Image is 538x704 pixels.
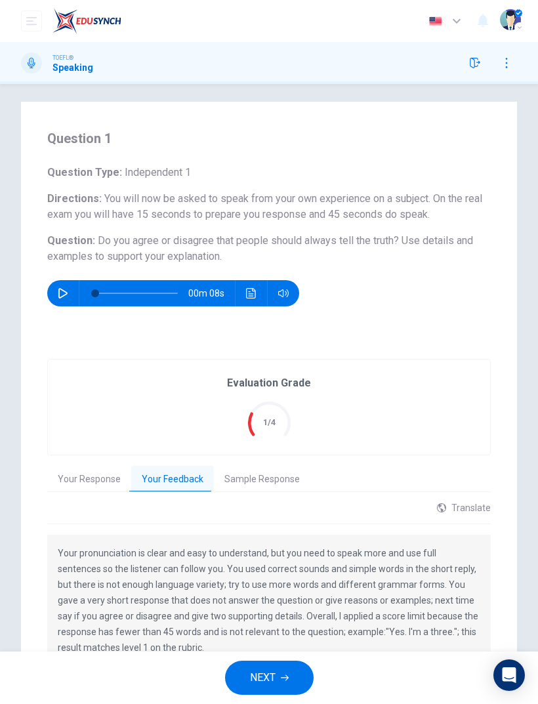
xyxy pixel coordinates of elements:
[427,16,444,26] img: en
[227,375,311,391] h6: Evaluation Grade
[21,10,42,31] button: open mobile menu
[47,165,491,180] h6: Question Type :
[47,192,482,220] span: You will now be asked to speak from your own experience on a subject. On the real exam you will h...
[263,417,276,427] text: 1/4
[437,503,491,513] div: Translate
[131,466,214,493] button: Your Feedback
[214,466,310,493] button: Sample Response
[52,8,121,34] img: EduSynch logo
[188,280,235,306] span: 00m 08s
[241,280,262,306] button: Click to see the audio transcription
[250,669,276,687] span: NEXT
[47,466,131,493] button: Your Response
[47,466,491,493] div: basic tabs example
[500,9,521,30] img: Profile picture
[52,53,73,62] span: TOEFL®
[493,659,525,691] div: Open Intercom Messenger
[122,166,191,178] span: Independent 1
[47,233,491,264] h6: Question :
[52,62,93,73] h1: Speaking
[47,128,491,149] h4: Question 1
[47,191,491,222] h6: Directions :
[225,661,314,695] button: NEXT
[58,545,480,655] p: Your pronunciation is clear and easy to understand, but you need to speak more and use full sente...
[98,234,399,247] span: Do you agree or disagree that people should always tell the truth?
